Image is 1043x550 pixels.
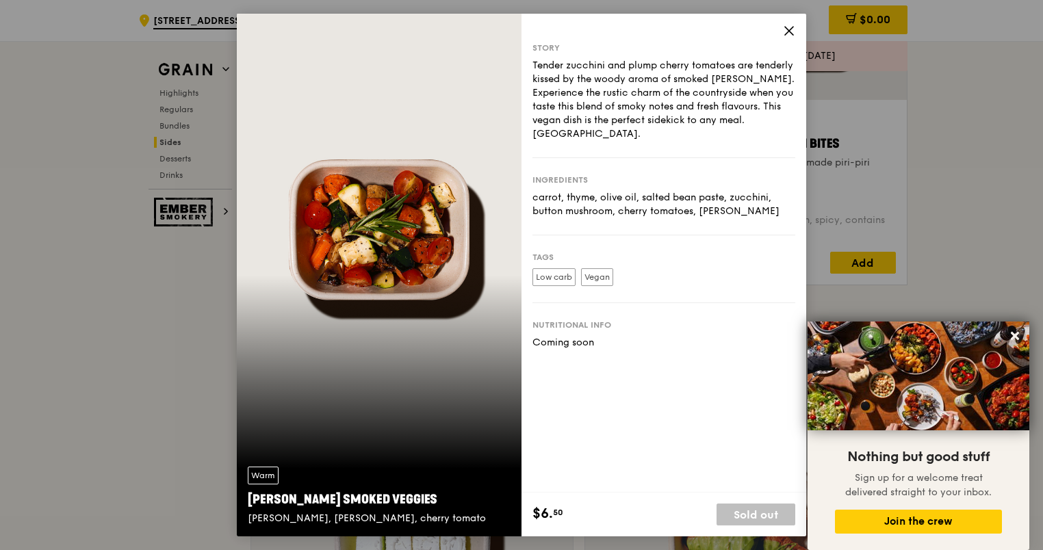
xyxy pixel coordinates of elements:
img: DSC07876-Edit02-Large.jpeg [808,322,1029,430]
button: Close [1004,325,1026,347]
div: [PERSON_NAME] Smoked Veggies [248,490,511,509]
div: Tender zucchini and plump cherry tomatoes are tenderly kissed by the woody aroma of smoked [PERSO... [532,59,795,141]
button: Join the crew [835,510,1002,534]
label: Vegan [581,268,613,286]
label: Low carb [532,268,576,286]
div: [PERSON_NAME], [PERSON_NAME], cherry tomato [248,512,511,525]
span: $6. [532,503,553,524]
span: Nothing but good stuff [847,449,990,465]
div: Story [532,42,795,53]
span: 50 [553,507,563,518]
div: Tags [532,252,795,263]
div: Warm [248,467,279,484]
span: Sign up for a welcome treat delivered straight to your inbox. [845,472,992,498]
div: Sold out [717,503,795,525]
div: carrot, thyme, olive oil, salted bean paste, zucchini, button mushroom, cherry tomatoes, [PERSON_... [532,191,795,218]
div: Coming soon [532,336,795,350]
div: Ingredients [532,174,795,185]
div: Nutritional info [532,319,795,330]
